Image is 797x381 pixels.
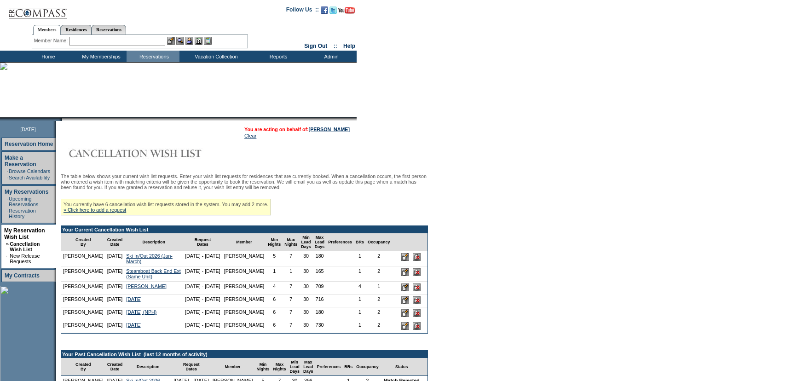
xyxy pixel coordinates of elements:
[321,9,328,15] a: Become our fan on Facebook
[334,43,337,49] span: ::
[244,127,350,132] span: You are acting on behalf of:
[222,266,266,282] td: [PERSON_NAME]
[61,25,92,35] a: Residences
[126,296,142,302] a: [DATE]
[266,266,283,282] td: 1
[338,7,355,14] img: Subscribe to our YouTube Channel
[401,253,409,261] input: Edit this Request
[366,251,392,266] td: 2
[6,168,8,174] td: ·
[286,6,319,17] td: Follow Us ::
[61,266,105,282] td: [PERSON_NAME]
[288,358,302,376] td: Min Lead Days
[21,51,74,62] td: Home
[9,196,38,207] a: Upcoming Reservations
[401,283,409,291] input: Edit this Request
[266,307,283,320] td: 6
[74,51,127,62] td: My Memberships
[195,37,202,45] img: Reservations
[61,320,105,333] td: [PERSON_NAME]
[401,296,409,304] input: Edit this Request
[329,9,337,15] a: Follow us on Twitter
[105,233,125,251] td: Created Date
[211,358,255,376] td: Member
[299,307,313,320] td: 30
[5,141,53,147] a: Reservation Home
[9,208,36,219] a: Reservation History
[6,175,8,180] td: ·
[266,251,283,266] td: 5
[124,358,172,376] td: Description
[326,233,354,251] td: Preferences
[105,307,125,320] td: [DATE]
[413,322,421,330] input: Delete this Request
[354,320,366,333] td: 1
[126,283,167,289] a: [PERSON_NAME]
[61,226,427,233] td: Your Current Cancellation Wish List
[354,282,366,294] td: 4
[251,51,304,62] td: Reports
[179,51,251,62] td: Vacation Collection
[183,233,222,251] td: Request Dates
[185,37,193,45] img: Impersonate
[222,251,266,266] td: [PERSON_NAME]
[354,307,366,320] td: 1
[105,358,125,376] td: Created Date
[105,294,125,307] td: [DATE]
[92,25,126,35] a: Reservations
[222,233,266,251] td: Member
[401,268,409,276] input: Edit this Request
[266,294,283,307] td: 6
[185,253,220,259] nobr: [DATE] - [DATE]
[222,320,266,333] td: [PERSON_NAME]
[62,117,63,121] img: blank.gif
[61,351,427,358] td: Your Past Cancellation Wish List (last 12 months of activity)
[283,266,299,282] td: 1
[4,227,45,240] a: My Reservation Wish List
[10,253,40,264] a: New Release Requests
[61,251,105,266] td: [PERSON_NAME]
[105,282,125,294] td: [DATE]
[34,37,69,45] div: Member Name:
[304,51,357,62] td: Admin
[61,144,245,162] img: Cancellation Wish List
[309,127,350,132] a: [PERSON_NAME]
[59,117,62,121] img: promoShadowLeftCorner.gif
[366,266,392,282] td: 2
[301,358,315,376] td: Max Lead Days
[413,309,421,317] input: Delete this Request
[9,175,50,180] a: Search Availability
[304,43,327,49] a: Sign Out
[413,283,421,291] input: Delete this Request
[105,266,125,282] td: [DATE]
[283,282,299,294] td: 7
[366,233,392,251] td: Occupancy
[354,251,366,266] td: 1
[185,296,220,302] nobr: [DATE] - [DATE]
[176,37,184,45] img: View
[222,307,266,320] td: [PERSON_NAME]
[5,155,36,167] a: Make a Reservation
[172,358,211,376] td: Request Dates
[401,309,409,317] input: Edit this Request
[343,43,355,49] a: Help
[244,133,256,139] a: Clear
[313,266,327,282] td: 165
[61,358,105,376] td: Created By
[366,282,392,294] td: 1
[366,294,392,307] td: 2
[299,266,313,282] td: 30
[255,358,271,376] td: Min Nights
[283,307,299,320] td: 7
[61,307,105,320] td: [PERSON_NAME]
[126,309,156,315] a: [DATE] (NPH)
[6,253,9,264] td: ·
[313,282,327,294] td: 709
[283,320,299,333] td: 7
[401,322,409,330] input: Edit this Request
[61,199,271,215] div: You currently have 6 cancellation wish list requests stored in the system. You may add 2 more.
[354,294,366,307] td: 1
[321,6,328,14] img: Become our fan on Facebook
[299,320,313,333] td: 30
[105,320,125,333] td: [DATE]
